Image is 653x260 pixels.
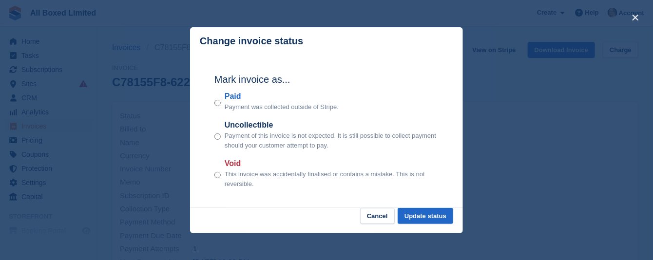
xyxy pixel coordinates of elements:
[225,131,439,150] p: Payment of this invoice is not expected. It is still possible to collect payment should your cust...
[225,119,439,131] label: Uncollectible
[225,169,439,188] p: This invoice was accidentally finalised or contains a mistake. This is not reversible.
[200,36,303,47] p: Change invoice status
[398,208,453,224] button: Update status
[225,158,439,169] label: Void
[225,91,339,102] label: Paid
[225,102,339,112] p: Payment was collected outside of Stripe.
[360,208,395,224] button: Cancel
[214,72,439,87] h2: Mark invoice as...
[628,10,643,25] button: close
